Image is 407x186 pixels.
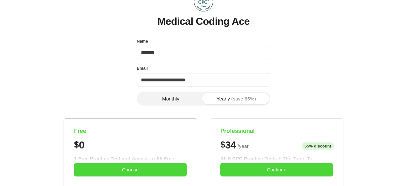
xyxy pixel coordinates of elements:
span: 0 [79,140,84,150]
span: / year [238,142,249,150]
button: Monthly [138,93,203,104]
span: (save 65%) [231,96,256,101]
h4: Professional [220,127,333,135]
button: Yearly(save 65%) [203,93,269,104]
label: Email [137,64,148,72]
button: Choose [74,163,187,176]
span: $ [74,140,79,150]
span: 65% discount [302,142,334,150]
label: Name [137,37,148,45]
h4: Free [74,127,187,135]
span: 34 [225,140,236,150]
button: Continue [220,163,333,176]
h1: Medical Coding Ace [157,16,250,27]
span: $ [220,140,225,150]
input: Email [137,73,270,86]
input: Name [137,46,270,59]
